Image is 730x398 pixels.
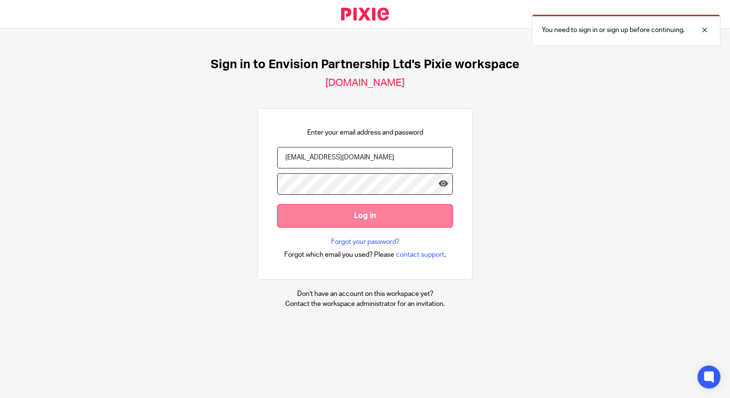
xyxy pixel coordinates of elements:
[277,147,453,168] input: name@example.com
[396,250,444,260] span: contact support
[325,77,405,89] h2: [DOMAIN_NAME]
[285,299,445,309] p: Contact the workspace administrator for an invitation.
[284,250,394,260] span: Forgot which email you used? Please
[307,128,423,137] p: Enter your email address and password
[542,25,685,35] p: You need to sign in or sign up before continuing.
[331,237,399,247] a: Forgot your password?
[284,249,446,260] div: .
[277,204,453,228] input: Log in
[211,57,519,72] h1: Sign in to Envision Partnership Ltd's Pixie workspace
[285,289,445,299] p: Don't have an account on this workspace yet?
